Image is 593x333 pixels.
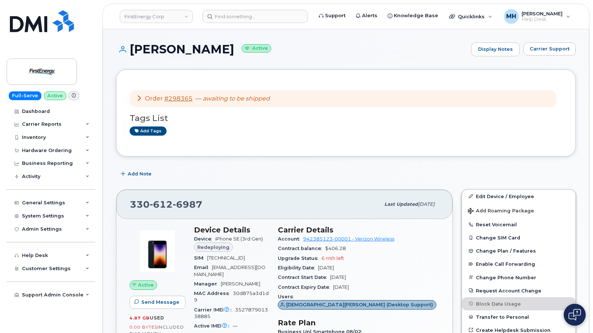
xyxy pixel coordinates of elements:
[462,190,575,203] a: Edit Device / Employee
[145,95,163,102] span: Order
[116,43,467,56] h1: [PERSON_NAME]
[462,231,575,244] button: Change SIM Card
[462,310,575,323] button: Transfer to Personal
[278,302,436,308] a: [DEMOGRAPHIC_DATA][PERSON_NAME] (Desktop Support)
[116,167,158,181] button: Add Note
[194,291,233,296] span: MAC Address
[462,297,575,310] button: Block Data Usage
[303,236,394,242] a: 942385123-00001 - Verizon Wireless
[286,301,433,308] span: [DEMOGRAPHIC_DATA][PERSON_NAME] (Desktop Support)
[278,226,439,234] h3: Carrier Details
[130,126,167,136] a: Add tags
[141,299,179,306] span: Send Message
[321,256,344,261] span: 6 mth left
[138,281,154,288] span: Active
[233,323,238,329] span: —
[164,95,193,102] a: #298365
[194,236,215,242] span: Device
[278,265,318,270] span: Eligibility Date
[330,275,346,280] span: [DATE]
[476,261,535,267] span: Enable Call Forwarding
[462,203,575,218] button: Add Roaming Package
[173,199,202,210] span: 6987
[195,95,270,102] span: —
[194,323,233,329] span: Active IMEI
[471,42,520,56] a: Display Notes
[221,281,260,287] span: [PERSON_NAME]
[418,201,435,207] span: [DATE]
[130,315,150,321] span: 4.87 GB
[194,255,207,261] span: SIM
[203,95,270,102] em: awaiting to be shipped
[242,44,271,53] small: Active
[333,284,349,290] span: [DATE]
[215,236,263,242] span: iPhone SE (3rd Gen)
[476,248,536,254] span: Change Plan / Features
[194,265,265,277] span: [EMAIL_ADDRESS][DOMAIN_NAME]
[278,318,439,327] h3: Rate Plan
[130,114,562,123] h3: Tags List
[278,236,303,242] span: Account
[150,199,173,210] span: 612
[278,256,321,261] span: Upgrade Status
[135,229,179,273] img: image20231002-3703462-1angbar.jpeg
[128,170,152,177] span: Add Note
[318,265,334,270] span: [DATE]
[462,244,575,257] button: Change Plan / Features
[462,257,575,270] button: Enable Call Forwarding
[278,294,297,299] span: Users
[130,199,202,210] span: 330
[384,201,418,207] span: Last updated
[194,265,212,270] span: Email
[130,325,157,330] span: 0.00 Bytes
[523,42,576,56] button: Carrier Support
[194,307,235,313] span: Carrier IMEI
[207,255,245,261] span: [TECHNICAL_ID]
[197,244,230,251] span: Redeploying
[462,284,575,297] button: Request Account Change
[278,284,333,290] span: Contract Expiry Date
[468,208,534,215] span: Add Roaming Package
[325,246,346,251] span: $406.28
[462,218,575,231] button: Reset Voicemail
[130,296,186,309] button: Send Message
[194,281,221,287] span: Manager
[150,315,164,321] span: used
[568,309,581,321] img: Open chat
[462,271,575,284] button: Change Phone Number
[278,246,325,251] span: Contract balance
[194,226,269,234] h3: Device Details
[278,275,330,280] span: Contract Start Date
[530,45,570,52] span: Carrier Support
